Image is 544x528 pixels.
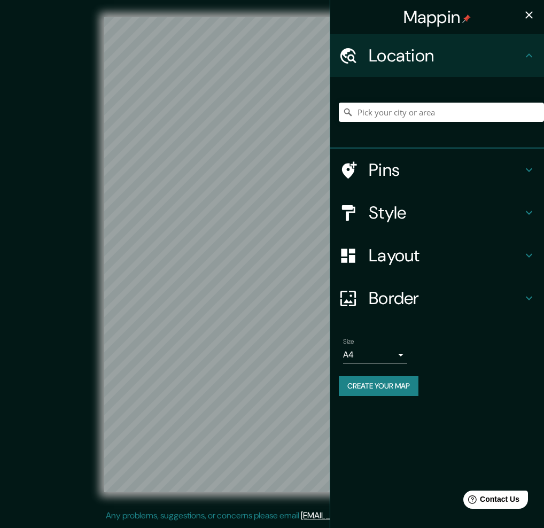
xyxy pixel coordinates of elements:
[301,510,433,521] a: [EMAIL_ADDRESS][DOMAIN_NAME]
[330,191,544,234] div: Style
[343,346,407,363] div: A4
[369,159,523,181] h4: Pins
[104,17,440,492] canvas: Map
[339,103,544,122] input: Pick your city or area
[369,45,523,66] h4: Location
[330,34,544,77] div: Location
[369,202,523,223] h4: Style
[330,277,544,320] div: Border
[343,337,354,346] label: Size
[369,245,523,266] h4: Layout
[369,288,523,309] h4: Border
[462,14,471,23] img: pin-icon.png
[330,234,544,277] div: Layout
[403,6,471,28] h4: Mappin
[330,149,544,191] div: Pins
[106,509,434,522] p: Any problems, suggestions, or concerns please email .
[449,486,532,516] iframe: Help widget launcher
[339,376,418,396] button: Create your map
